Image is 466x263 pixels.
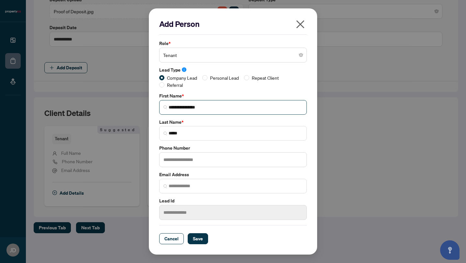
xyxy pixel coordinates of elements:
span: Save [193,234,203,244]
label: Lead Type [159,66,307,74]
span: Referral [164,81,185,88]
span: Cancel [164,234,179,244]
label: Lead Id [159,197,307,204]
span: close-circle [299,53,303,57]
h2: Add Person [159,19,307,29]
span: Personal Lead [207,74,241,81]
button: Save [188,233,208,244]
img: search_icon [163,184,167,188]
label: First Name [159,92,307,99]
label: Last Name [159,119,307,126]
span: close [295,19,305,29]
img: search_icon [163,131,167,135]
button: Open asap [440,240,460,260]
span: Company Lead [164,74,200,81]
label: Role [159,40,307,47]
label: Phone Number [159,144,307,152]
img: search_icon [163,105,167,109]
span: info-circle [182,67,186,72]
label: Email Address [159,171,307,178]
span: Repeat Client [249,74,282,81]
span: Tenant [163,49,303,61]
button: Cancel [159,233,184,244]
